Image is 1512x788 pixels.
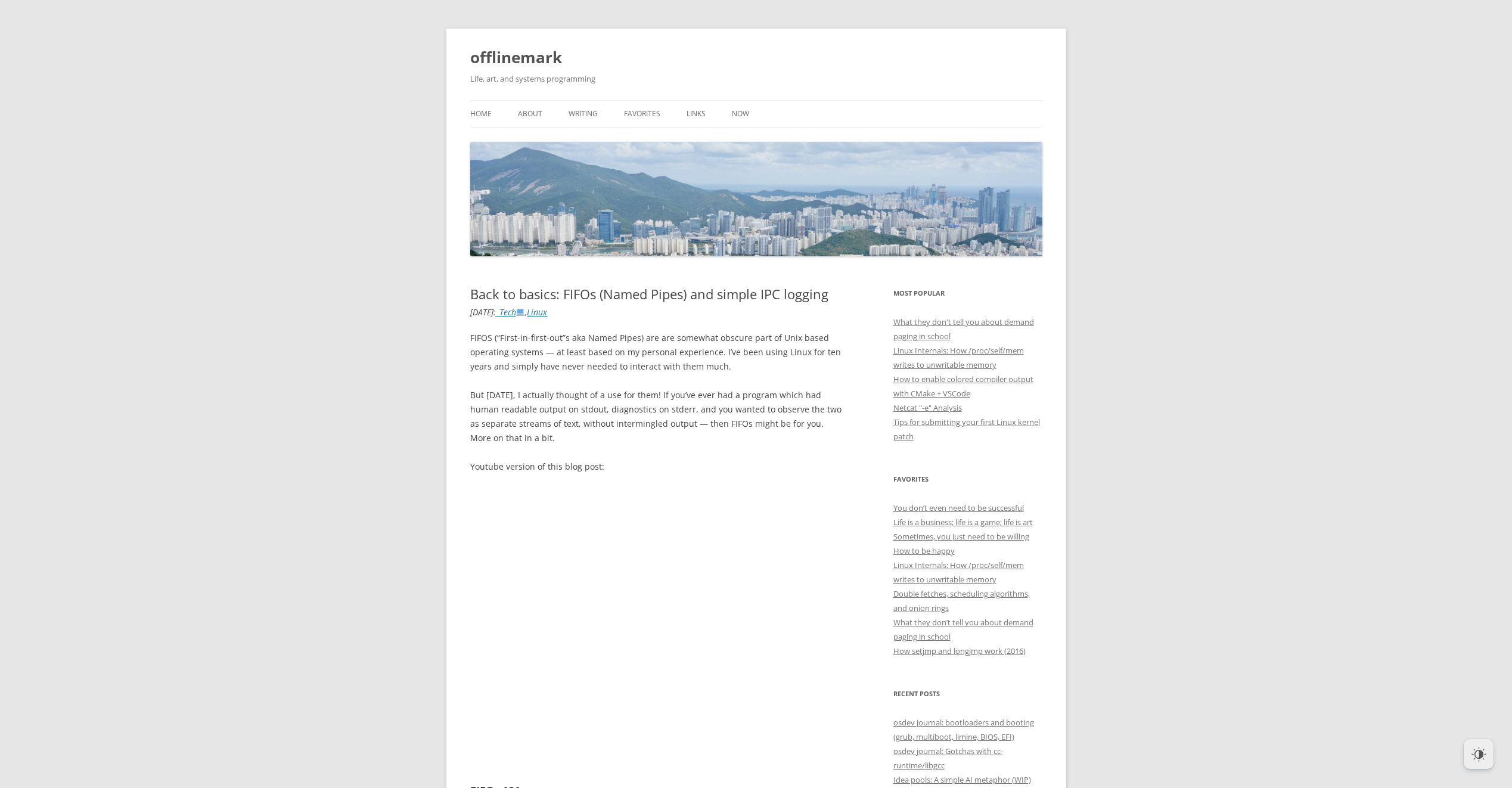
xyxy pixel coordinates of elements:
[893,531,1029,542] a: Sometimes, you just need to be willing
[893,317,1034,342] a: What they don't tell you about demand paging in school
[470,286,843,302] h1: Back to basics: FIFOs (Named Pipes) and simple IPC logging
[470,331,843,374] p: FIFOS (“First-in-first-out”s aka Named Pipes) are are somewhat obscure part of Unix based operati...
[893,417,1040,442] a: Tips for submitting your first Linux kernel patch
[893,646,1026,656] a: How setjmp and longjmp work (2016)
[893,286,1042,300] h3: Most Popular
[893,472,1042,486] h3: Favorites
[470,460,843,474] p: Youtube version of this blog post:
[687,101,706,127] a: Links
[470,142,1042,256] img: offlinemark
[516,308,524,316] img: 💻
[470,72,1042,86] h2: Life, art, and systems programming
[893,374,1033,399] a: How to enable colored compiler output with CMake + VSCode
[569,101,598,127] a: Writing
[893,588,1030,613] a: Double fetches, scheduling algorithms, and onion rings
[893,402,962,413] a: Netcat "-e" Analysis
[624,101,660,127] a: Favorites
[893,517,1033,528] a: Life is a business; life is a game; life is art
[893,717,1034,742] a: osdev journal: bootloaders and booting (grub, multiboot, limine, BIOS, EFI)
[527,306,547,318] a: Linux
[893,617,1033,642] a: What they don’t tell you about demand paging in school
[496,306,526,318] a: _Tech
[893,746,1003,771] a: osdev journal: Gotchas with cc-runtime/libgcc
[470,488,843,768] iframe: FIFO basics & simple IPC logger
[470,43,562,72] a: offlinemark
[893,687,1042,701] h3: Recent Posts
[470,306,548,318] i: : ,
[893,502,1024,513] a: You don’t even need to be successful
[893,560,1024,585] a: Linux Internals: How /proc/self/mem writes to unwritable memory
[470,388,843,445] p: But [DATE], I actually thought of a use for them! If you’ve ever had a program which had human re...
[893,774,1031,785] a: Idea pools: A simple AI metaphor (WIP)
[518,101,542,127] a: About
[893,345,1024,370] a: Linux Internals: How /proc/self/mem writes to unwritable memory
[470,306,493,318] time: [DATE]
[470,101,492,127] a: Home
[732,101,749,127] a: Now
[893,545,955,556] a: How to be happy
